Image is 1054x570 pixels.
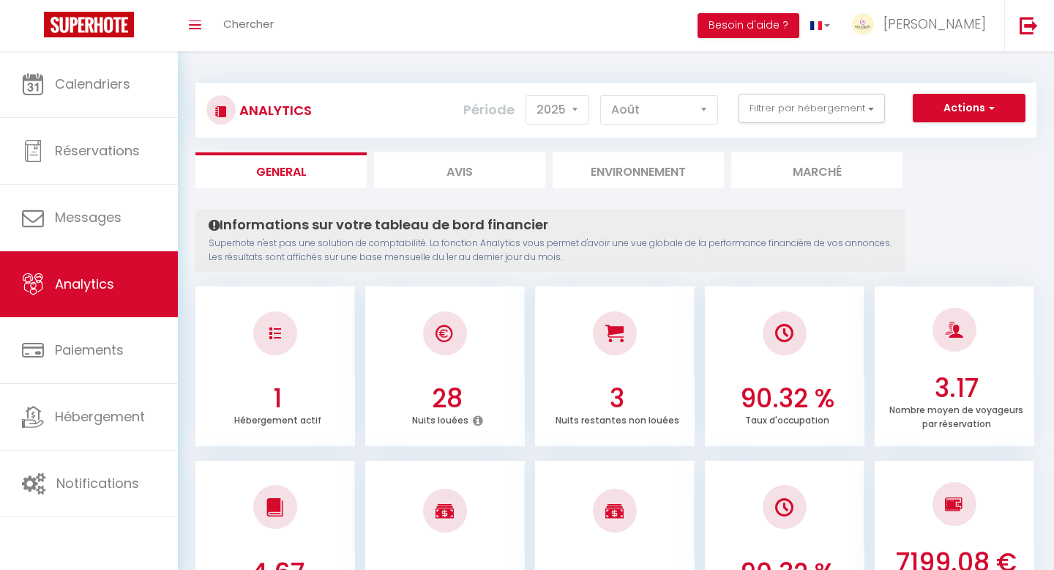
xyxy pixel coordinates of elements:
[195,152,367,188] li: General
[945,495,963,513] img: NO IMAGE
[44,12,134,37] img: Super Booking
[883,15,986,33] span: [PERSON_NAME]
[883,373,1031,404] h3: 3.17
[713,383,861,414] h3: 90.32 %
[269,327,281,339] img: NO IMAGE
[373,383,521,414] h3: 28
[543,383,691,414] h3: 3
[55,407,145,426] span: Hébergement
[55,75,130,93] span: Calendriers
[203,383,351,414] h3: 1
[55,141,140,160] span: Réservations
[463,94,515,126] label: Période
[553,152,724,188] li: Environnement
[745,411,829,426] p: Taux d'occupation
[698,13,799,38] button: Besoin d'aide ?
[223,16,274,32] span: Chercher
[56,474,139,492] span: Notifications
[993,508,1054,570] iframe: LiveChat chat widget
[1020,16,1038,34] img: logout
[55,275,114,293] span: Analytics
[55,208,122,226] span: Messages
[731,152,902,188] li: Marché
[234,411,321,426] p: Hébergement actif
[412,411,468,426] p: Nuits louées
[775,498,793,517] img: NO IMAGE
[556,411,679,426] p: Nuits restantes non louées
[889,401,1023,430] p: Nombre moyen de voyageurs par réservation
[55,341,124,359] span: Paiements
[913,94,1025,123] button: Actions
[209,217,892,233] h4: Informations sur votre tableau de bord financier
[852,13,874,35] img: ...
[209,237,892,264] p: Superhote n'est pas une solution de comptabilité. La fonction Analytics vous permet d'avoir une v...
[236,94,312,127] h3: Analytics
[374,152,545,188] li: Avis
[739,94,885,123] button: Filtrer par hébergement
